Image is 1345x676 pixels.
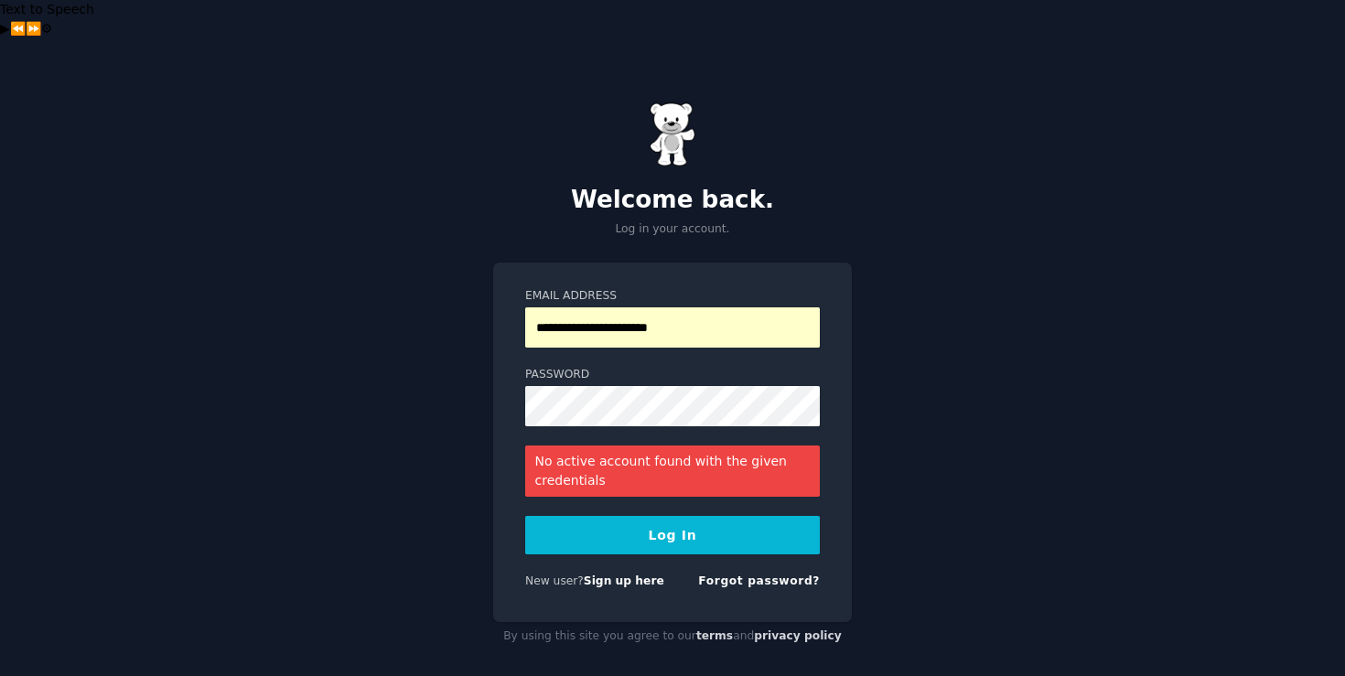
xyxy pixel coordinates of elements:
label: Password [525,367,820,383]
button: Settings [41,19,53,38]
span: New user? [525,574,584,587]
p: Log in your account. [493,221,852,238]
a: Sign up here [584,574,664,587]
a: terms [696,629,733,642]
label: Email Address [525,288,820,305]
button: Forward [26,19,41,38]
button: Previous [10,19,26,38]
div: No active account found with the given credentials [525,445,820,497]
a: Forgot password? [698,574,820,587]
img: Gummy Bear [650,102,695,166]
h2: Welcome back. [493,186,852,215]
button: Log In [525,516,820,554]
a: privacy policy [754,629,842,642]
div: By using this site you agree to our and [493,622,852,651]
